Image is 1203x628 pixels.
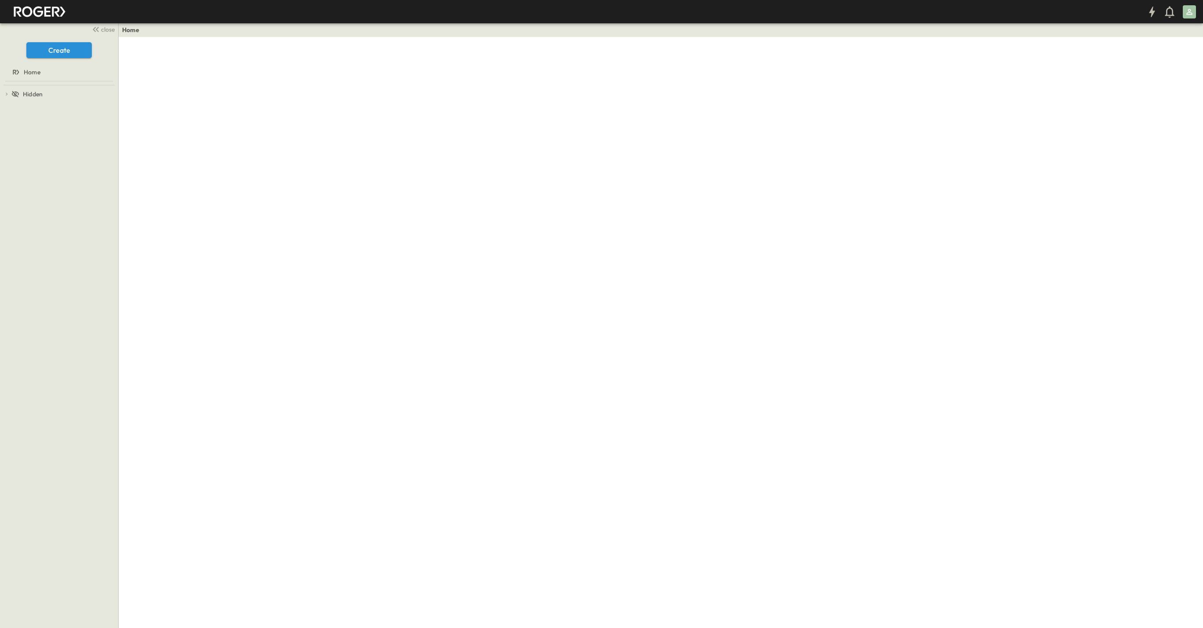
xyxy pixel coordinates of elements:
button: Create [26,42,92,58]
a: Home [2,66,115,78]
span: close [101,25,115,34]
a: Home [122,26,139,34]
nav: breadcrumbs [122,26,145,34]
span: Hidden [23,90,43,99]
button: close [88,23,116,35]
span: Home [24,68,40,77]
